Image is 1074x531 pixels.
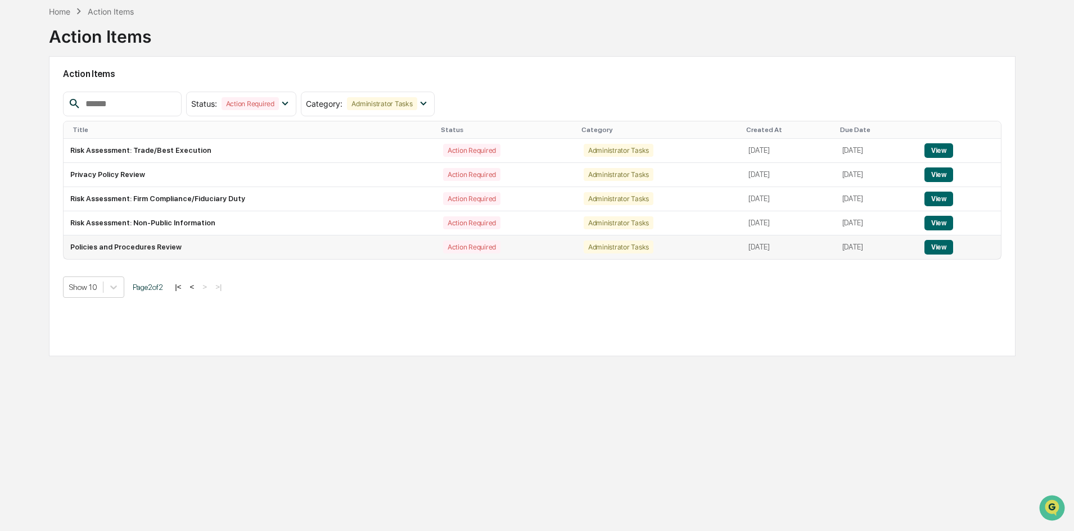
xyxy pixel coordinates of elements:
td: [DATE] [836,163,918,187]
div: Due Date [840,126,913,134]
div: Administrator Tasks [584,216,653,229]
img: 1746055101610-c473b297-6a78-478c-a979-82029cc54cd1 [11,86,31,106]
span: Category : [306,99,342,108]
button: View [924,216,953,230]
div: 🗄️ [82,143,91,152]
div: Action Required [443,216,500,229]
span: Attestations [93,142,139,153]
td: Risk Assessment: Non-Public Information [64,211,436,235]
td: Policies and Procedures Review [64,235,436,259]
a: View [924,243,953,251]
div: Category [581,126,738,134]
button: |< [172,282,184,292]
span: Preclearance [22,142,73,153]
td: [DATE] [836,235,918,259]
div: Action Required [222,97,279,110]
a: View [924,219,953,227]
div: Action Items [88,7,134,16]
div: Action Required [443,144,500,157]
div: Created At [746,126,831,134]
a: View [924,194,953,203]
span: Status : [191,99,217,108]
div: Administrator Tasks [584,144,653,157]
button: Start new chat [191,89,205,103]
div: Administrator Tasks [347,97,417,110]
a: Powered byPylon [79,190,136,199]
td: [DATE] [836,211,918,235]
div: Start new chat [38,86,184,97]
h2: Action Items [63,69,1001,79]
div: Home [49,7,70,16]
iframe: Open customer support [1038,494,1068,524]
a: View [924,146,953,155]
div: We're available if you need us! [38,97,142,106]
div: Title [73,126,432,134]
a: 🔎Data Lookup [7,158,75,179]
button: < [187,282,198,292]
div: 🔎 [11,164,20,173]
a: 🗄️Attestations [77,137,144,157]
button: View [924,240,953,255]
td: [DATE] [742,187,835,211]
button: View [924,143,953,158]
p: How can we help? [11,24,205,42]
td: [DATE] [836,139,918,163]
td: Risk Assessment: Firm Compliance/Fiduciary Duty [64,187,436,211]
div: Action Items [49,17,151,47]
span: Pylon [112,190,136,199]
div: Administrator Tasks [584,168,653,181]
span: Data Lookup [22,163,71,174]
a: View [924,170,953,179]
td: [DATE] [742,139,835,163]
td: [DATE] [742,163,835,187]
td: [DATE] [742,235,835,259]
div: Administrator Tasks [584,192,653,205]
button: > [199,282,210,292]
div: Status [441,126,572,134]
button: View [924,192,953,206]
span: Page 2 of 2 [133,283,163,292]
a: 🖐️Preclearance [7,137,77,157]
button: >| [212,282,225,292]
div: Administrator Tasks [584,240,653,253]
div: Action Required [443,192,500,205]
td: [DATE] [836,187,918,211]
td: [DATE] [742,211,835,235]
div: Action Required [443,240,500,253]
div: 🖐️ [11,143,20,152]
td: Privacy Policy Review [64,163,436,187]
div: Action Required [443,168,500,181]
button: View [924,167,953,182]
td: Risk Assessment: Trade/Best Execution [64,139,436,163]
